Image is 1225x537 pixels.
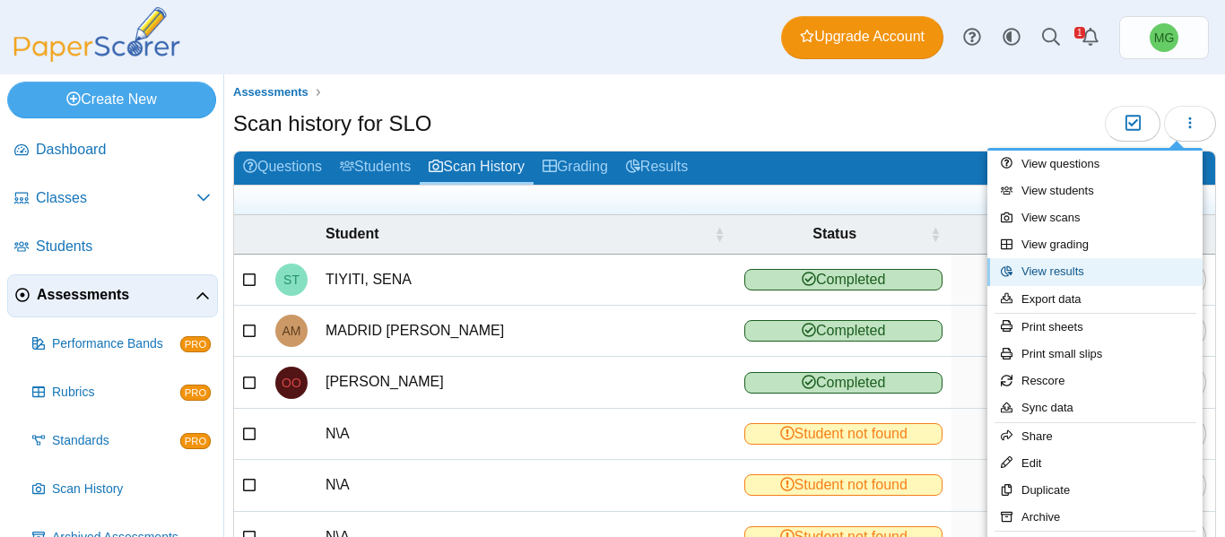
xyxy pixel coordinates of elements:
[52,384,180,402] span: Rubrics
[987,231,1203,258] a: View grading
[36,140,211,160] span: Dashboard
[7,49,187,65] a: PaperScorer
[714,215,725,253] span: Student : Activate to sort
[987,341,1203,368] a: Print small slips
[987,504,1203,531] a: Archive
[317,409,735,460] td: N\A
[331,152,420,185] a: Students
[617,152,697,185] a: Results
[744,372,943,394] span: Completed
[744,320,943,342] span: Completed
[234,152,331,185] a: Questions
[25,371,218,414] a: Rubrics PRO
[25,323,218,366] a: Performance Bands PRO
[180,336,211,352] span: PRO
[326,226,379,241] span: Student
[1150,23,1178,52] span: Misty Gaynair
[987,204,1203,231] a: View scans
[36,188,196,208] span: Classes
[52,481,211,498] span: Scan History
[987,314,1203,341] a: Print sheets
[7,178,218,221] a: Classes
[282,325,301,337] span: ANGELI MADRID MEDINA
[317,357,735,408] td: [PERSON_NAME]
[36,237,211,256] span: Students
[987,286,1203,313] a: Export data
[7,7,187,62] img: PaperScorer
[987,423,1203,450] a: Share
[1119,16,1209,59] a: Misty Gaynair
[987,450,1203,477] a: Edit
[744,423,943,445] span: Student not found
[987,394,1203,421] a: Sync data
[7,226,218,269] a: Students
[229,82,313,104] a: Assessments
[930,215,941,253] span: Status : Activate to sort
[233,85,308,99] span: Assessments
[25,468,218,511] a: Scan History
[987,151,1203,178] a: View questions
[52,432,180,450] span: Standards
[987,178,1203,204] a: View students
[282,377,301,389] span: OSCAR OLIVER-SOLIS
[317,306,735,357] td: MADRID [PERSON_NAME]
[812,226,856,241] span: Status
[1071,18,1110,57] a: Alerts
[7,274,218,317] a: Assessments
[7,129,218,172] a: Dashboard
[800,27,925,47] span: Upgrade Account
[534,152,617,185] a: Grading
[233,108,431,139] h1: Scan history for SLO
[781,16,943,59] a: Upgrade Account
[987,477,1203,504] a: Duplicate
[180,385,211,401] span: PRO
[1154,31,1175,44] span: Misty Gaynair
[744,474,943,496] span: Student not found
[744,269,943,290] span: Completed
[37,285,195,305] span: Assessments
[283,273,300,286] span: SENA TIYITI
[317,255,735,306] td: TIYITI, SENA
[987,368,1203,394] a: Rescore
[420,152,534,185] a: Scan History
[987,258,1203,285] a: View results
[180,433,211,449] span: PRO
[317,460,735,511] td: N\A
[52,335,180,353] span: Performance Bands
[7,82,216,117] a: Create New
[25,420,218,463] a: Standards PRO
